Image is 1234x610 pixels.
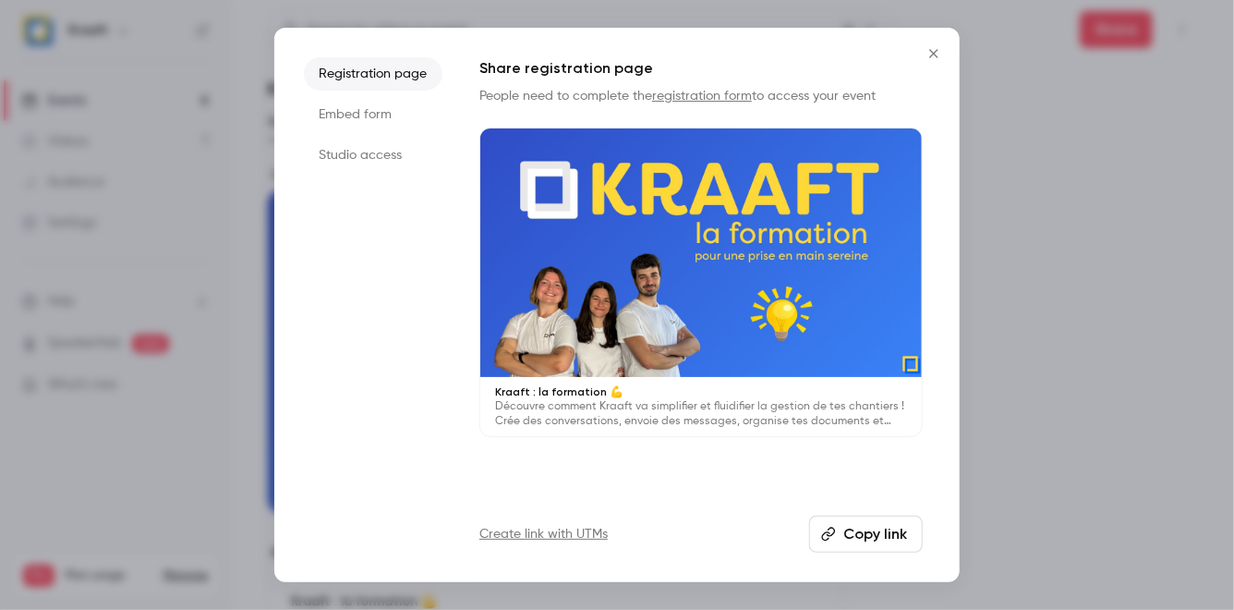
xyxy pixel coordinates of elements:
[809,516,923,553] button: Copy link
[304,98,442,131] li: Embed form
[479,128,923,437] a: Kraaft : la formation 💪Découvre comment Kraaft va simplifier et fluidifier la gestion de tes chan...
[304,139,442,172] li: Studio access
[479,525,608,543] a: Create link with UTMs
[915,35,952,72] button: Close
[479,57,923,79] h1: Share registration page
[652,90,752,103] a: registration form
[495,384,907,399] p: Kraaft : la formation 💪
[479,87,923,105] p: People need to complete the to access your event
[495,399,907,429] p: Découvre comment Kraaft va simplifier et fluidifier la gestion de tes chantiers ! Crée des conver...
[304,57,442,91] li: Registration page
